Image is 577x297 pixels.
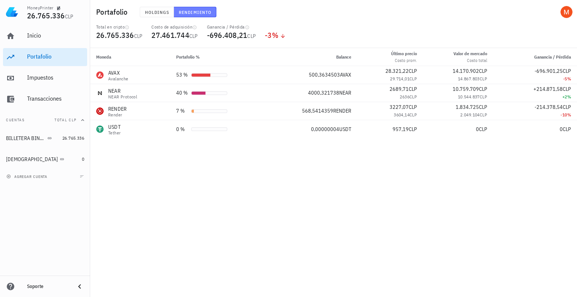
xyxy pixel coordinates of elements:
[560,126,563,133] span: 0
[309,71,340,78] span: 500,3634503
[493,48,577,66] th: Ganancia / Pérdida: Sin ordenar. Pulse para ordenar de forma ascendente.
[176,54,200,60] span: Portafolio %
[458,76,480,81] span: 14.867.803
[391,57,417,64] div: Costo prom.
[563,104,571,110] span: CLP
[567,112,571,118] span: %
[145,9,169,15] span: Holdings
[27,74,84,81] div: Impuestos
[453,68,479,74] span: 14.170.902
[90,48,170,66] th: Moneda
[560,6,572,18] div: avatar
[176,71,188,79] div: 53 %
[27,283,69,289] div: Soporte
[108,113,127,117] div: Render
[409,126,417,133] span: CLP
[340,71,351,78] span: AVAX
[3,69,87,87] a: Impuestos
[409,112,417,118] span: CLP
[302,107,333,114] span: 568,5414359
[409,68,417,74] span: CLP
[390,104,409,110] span: 3227,07
[108,95,137,99] div: NEAR Protocol
[108,123,121,131] div: USDT
[339,126,351,133] span: USDT
[96,125,104,133] div: USDT-icon
[96,54,111,60] span: Moneda
[453,86,479,92] span: 10.759.709
[336,54,351,60] span: Balance
[563,68,571,74] span: CLP
[140,7,174,17] button: Holdings
[479,126,487,133] span: CLP
[174,7,216,17] button: Rendimiento
[409,76,417,81] span: CLP
[453,50,487,57] div: Valor de mercado
[96,24,142,30] div: Total en cripto
[3,129,87,147] a: BILLETERA BINANCE 26.765.336
[409,104,417,110] span: CLP
[6,135,46,142] div: BILLETERA BINANCE
[480,76,487,81] span: CLP
[96,107,104,115] div: RENDER-icon
[96,30,134,40] span: 26.765.336
[393,126,409,133] span: 957,19
[456,104,479,110] span: 1.834.725
[480,112,487,118] span: CLP
[563,126,571,133] span: CLP
[207,30,248,40] span: -696.408,21
[8,174,47,179] span: agregar cuenta
[476,126,479,133] span: 0
[108,105,127,113] div: RENDER
[178,9,211,15] span: Rendimiento
[108,69,128,77] div: AVAX
[247,33,256,39] span: CLP
[189,33,198,39] span: CLP
[535,68,563,74] span: -696.901,25
[390,86,409,92] span: 2689,71
[563,86,571,92] span: CLP
[390,76,409,81] span: 29.714,01
[5,173,51,180] button: agregar cuenta
[27,53,84,60] div: Portafolio
[567,76,571,81] span: %
[499,111,571,119] div: -10
[3,27,87,45] a: Inicio
[108,87,137,95] div: NEAR
[272,30,278,40] span: %
[409,94,417,100] span: CLP
[479,68,487,74] span: CLP
[27,5,54,11] div: MoneyPrinter
[394,112,409,118] span: 3604,14
[534,54,571,60] span: Ganancia / Pérdida
[479,86,487,92] span: CLP
[499,93,571,101] div: +2
[391,50,417,57] div: Último precio
[460,112,480,118] span: 2.049.104
[108,131,121,135] div: Tether
[27,11,65,21] span: 26.765.336
[3,111,87,129] button: CuentasTotal CLP
[265,32,286,39] div: -3
[409,86,417,92] span: CLP
[400,94,409,100] span: 2636
[176,107,188,115] div: 7 %
[176,89,188,97] div: 40 %
[96,71,104,79] div: AVAX-icon
[308,89,339,96] span: 4000,321738
[27,32,84,39] div: Inicio
[96,89,104,97] div: NEAR-icon
[207,24,256,30] div: Ganancia / Pérdida
[453,57,487,64] div: Costo total
[533,86,563,92] span: +214.871,58
[151,24,198,30] div: Costo de adquisición
[82,156,84,162] span: 0
[339,89,351,96] span: NEAR
[96,6,131,18] h1: Portafolio
[499,75,571,83] div: -5
[3,90,87,108] a: Transacciones
[62,135,84,141] span: 26.765.336
[3,48,87,66] a: Portafolio
[535,104,563,110] span: -214.378,54
[480,94,487,100] span: CLP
